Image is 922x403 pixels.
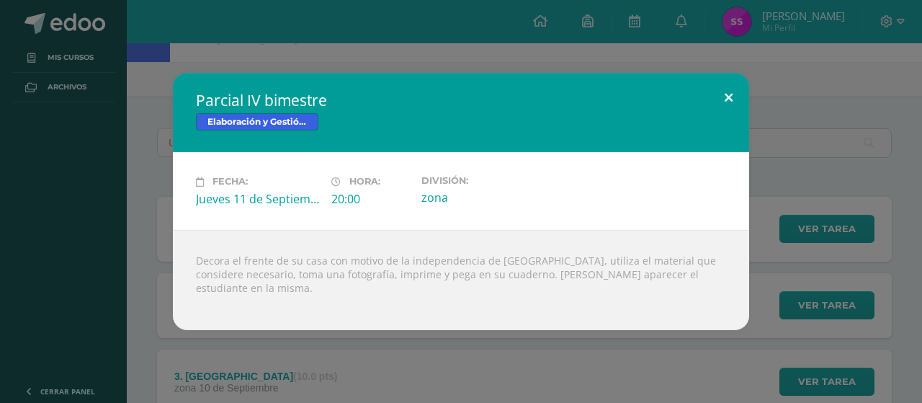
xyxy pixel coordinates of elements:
[331,191,410,207] div: 20:00
[196,90,726,110] h2: Parcial IV bimestre
[196,191,320,207] div: Jueves 11 de Septiembre
[349,177,380,187] span: Hora:
[173,230,749,330] div: Decora el frente de su casa con motivo de la independencia de [GEOGRAPHIC_DATA], utiliza el mater...
[421,190,545,205] div: zona
[708,73,749,122] button: Close (Esc)
[421,175,545,186] label: División:
[212,177,248,187] span: Fecha:
[196,113,318,130] span: Elaboración y Gestión de proyectos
